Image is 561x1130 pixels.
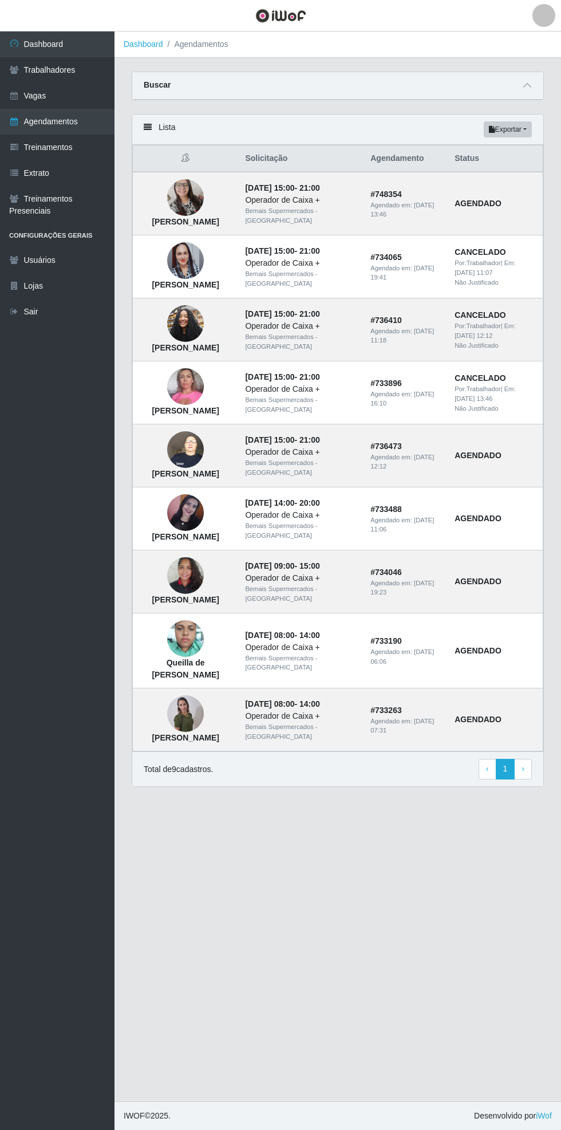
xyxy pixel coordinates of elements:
[245,183,294,192] time: [DATE] 15:00
[474,1110,552,1122] span: Desenvolvido por
[370,389,441,409] div: Agendado em:
[245,372,294,381] time: [DATE] 15:00
[114,32,561,58] nav: breadcrumb
[455,404,536,414] div: Não Justificado
[124,1111,145,1120] span: IWOF
[245,631,319,640] strong: -
[370,578,441,598] div: Agendado em:
[152,532,219,541] strong: [PERSON_NAME]
[370,636,402,645] strong: # 733190
[245,435,294,444] time: [DATE] 15:00
[496,759,515,779] a: 1
[245,458,357,478] div: Bemais Supermercados - [GEOGRAPHIC_DATA]
[124,1110,171,1122] span: © 2025 .
[455,310,505,320] strong: CANCELADO
[299,631,320,640] time: 14:00
[455,384,536,404] div: | Em:
[245,521,357,541] div: Bemais Supermercados - [GEOGRAPHIC_DATA]
[245,309,319,318] strong: -
[245,561,319,570] strong: -
[245,699,294,708] time: [DATE] 08:00
[238,145,364,172] th: Solicitação
[479,759,496,779] a: Previous
[245,206,357,226] div: Bemais Supermercados - [GEOGRAPHIC_DATA]
[152,280,219,289] strong: [PERSON_NAME]
[167,494,204,531] img: Dayane Felix Alves
[152,658,219,679] strong: Queilla de [PERSON_NAME]
[245,332,357,352] div: Bemais Supermercados - [GEOGRAPHIC_DATA]
[245,584,357,604] div: Bemais Supermercados - [GEOGRAPHIC_DATA]
[455,259,500,266] span: Por: Trabalhador
[245,395,357,415] div: Bemais Supermercados - [GEOGRAPHIC_DATA]
[167,615,204,663] img: Queilla de Lourdes Nascimento da Silva
[455,332,492,339] time: [DATE] 12:12
[245,309,294,318] time: [DATE] 15:00
[167,695,204,733] img: Nivea Raquel Gonçalves de Assis
[514,759,532,779] a: Next
[299,246,320,255] time: 21:00
[299,183,320,192] time: 21:00
[455,451,501,460] strong: AGENDADO
[167,363,204,411] img: Sandra Maria da Silva Dantas
[370,200,441,220] div: Agendado em:
[370,316,402,325] strong: # 736410
[370,648,434,665] time: [DATE] 06:06
[245,498,319,507] strong: -
[245,699,319,708] strong: -
[370,190,402,199] strong: # 748354
[299,498,320,507] time: 20:00
[299,309,320,318] time: 21:00
[144,763,213,775] p: Total de 9 cadastros.
[370,379,402,388] strong: # 733896
[167,552,204,600] img: ANDRESSA PEREIRA DA SILVA
[245,372,319,381] strong: -
[484,121,532,137] button: Exportar
[167,229,204,294] img: Luciana de Pontes Ferreira
[245,320,357,332] div: Operador de Caixa +
[245,641,357,653] div: Operador de Caixa +
[455,715,501,724] strong: AGENDADO
[245,194,357,206] div: Operador de Caixa +
[370,647,441,667] div: Agendado em:
[479,759,532,779] nav: pagination
[245,631,294,640] time: [DATE] 08:00
[299,561,320,570] time: 15:00
[245,710,357,722] div: Operador de Caixa +
[299,699,320,708] time: 14:00
[455,258,536,278] div: | Em:
[245,183,319,192] strong: -
[364,145,448,172] th: Agendamento
[370,568,402,577] strong: # 734046
[370,253,402,262] strong: # 734065
[245,446,357,458] div: Operador de Caixa +
[152,406,219,415] strong: [PERSON_NAME]
[455,514,501,523] strong: AGENDADO
[370,716,441,736] div: Agendado em:
[486,764,489,773] span: ‹
[536,1111,552,1120] a: iWof
[455,577,501,586] strong: AGENDADO
[370,515,441,535] div: Agendado em:
[245,561,294,570] time: [DATE] 09:00
[455,278,536,288] div: Não Justificado
[152,469,219,478] strong: [PERSON_NAME]
[245,653,357,673] div: Bemais Supermercados - [GEOGRAPHIC_DATA]
[167,426,204,474] img: Maria da Conceição Silva Lauritzen
[522,764,524,773] span: ›
[245,435,319,444] strong: -
[245,246,294,255] time: [DATE] 15:00
[167,173,204,222] img: Vanessa de Oliveira Florentino
[455,269,492,276] time: [DATE] 11:07
[455,341,536,351] div: Não Justificado
[152,733,219,742] strong: [PERSON_NAME]
[144,80,171,89] strong: Buscar
[245,722,357,742] div: Bemais Supermercados - [GEOGRAPHIC_DATA]
[455,385,500,392] span: Por: Trabalhador
[152,343,219,352] strong: [PERSON_NAME]
[245,509,357,521] div: Operador de Caixa +
[255,9,306,23] img: CoreUI Logo
[299,435,320,444] time: 21:00
[455,321,536,341] div: | Em:
[245,246,319,255] strong: -
[132,115,543,145] div: Lista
